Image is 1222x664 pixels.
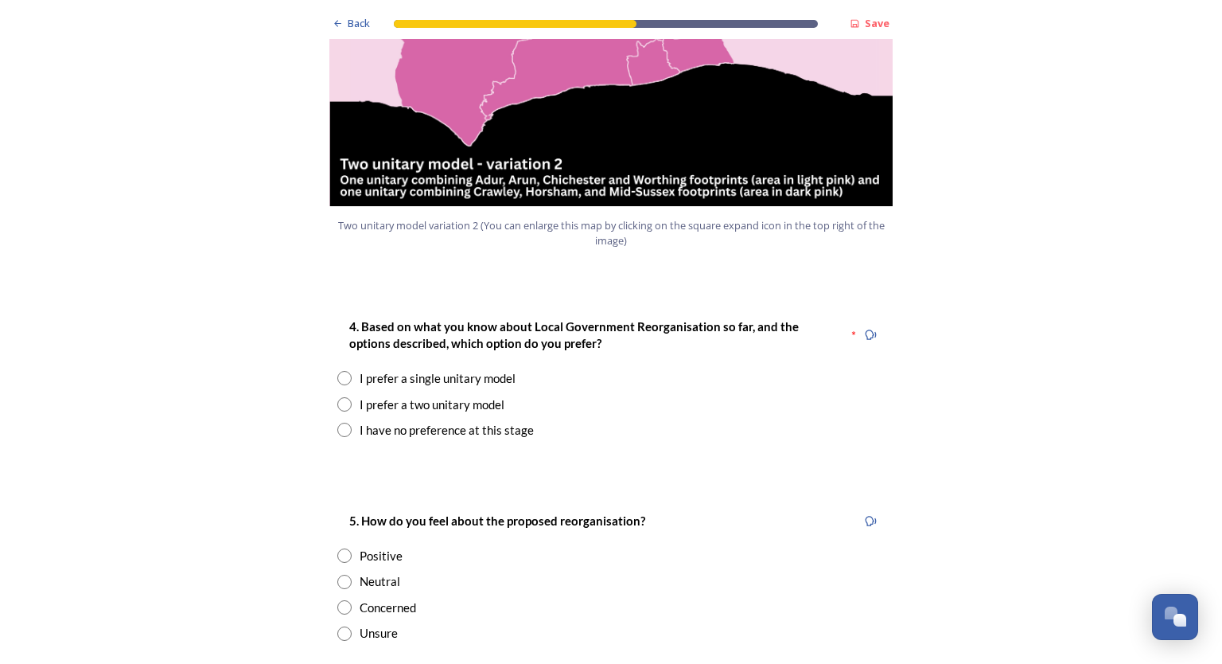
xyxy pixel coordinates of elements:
strong: 5. How do you feel about the proposed reorganisation? [349,514,645,528]
strong: Save [865,16,889,30]
span: Back [348,16,370,31]
strong: 4. Based on what you know about Local Government Reorganisation so far, and the options described... [349,319,801,350]
div: I have no preference at this stage [360,421,534,439]
div: I prefer a two unitary model [360,396,504,414]
div: I prefer a single unitary model [360,369,516,388]
div: Positive [360,547,403,565]
span: Two unitary model variation 2 (You can enlarge this map by clicking on the square expand icon in ... [337,218,885,248]
div: Concerned [360,599,416,617]
div: Unsure [360,624,398,643]
button: Open Chat [1152,594,1198,640]
div: Neutral [360,572,400,591]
